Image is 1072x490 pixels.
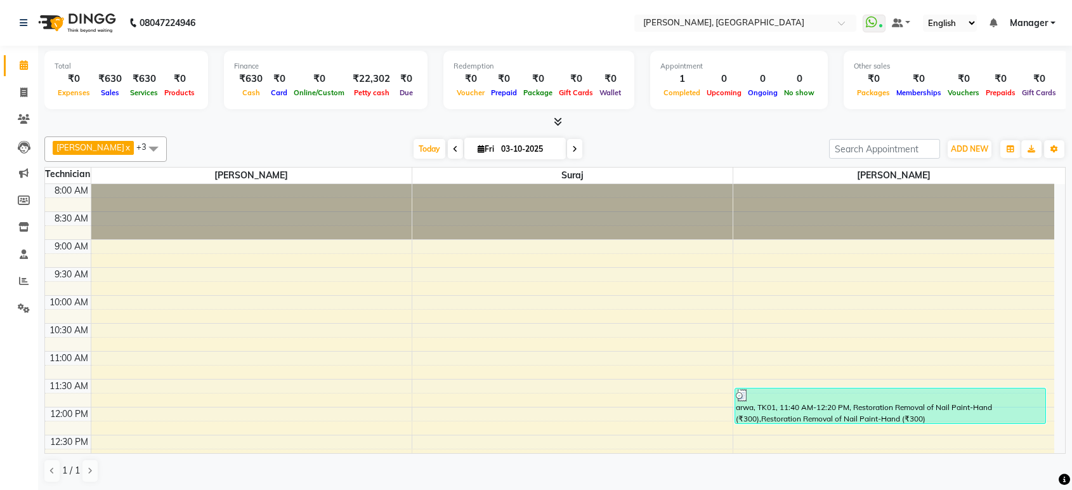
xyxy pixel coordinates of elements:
[488,72,520,86] div: ₹0
[733,168,1054,183] span: [PERSON_NAME]
[1019,72,1059,86] div: ₹0
[660,72,703,86] div: 1
[55,72,93,86] div: ₹0
[520,72,556,86] div: ₹0
[497,140,561,159] input: 2025-10-03
[703,72,745,86] div: 0
[829,139,940,159] input: Search Appointment
[781,88,818,97] span: No show
[983,88,1019,97] span: Prepaids
[268,88,291,97] span: Card
[1010,17,1048,30] span: Manager
[745,72,781,86] div: 0
[951,144,988,154] span: ADD NEW
[127,72,161,86] div: ₹630
[412,168,733,183] span: Suraj
[47,380,91,393] div: 11:30 AM
[98,88,122,97] span: Sales
[136,142,156,152] span: +3
[62,464,80,477] span: 1 / 1
[520,88,556,97] span: Package
[239,88,263,97] span: Cash
[454,61,624,72] div: Redemption
[348,72,395,86] div: ₹22,302
[56,142,124,152] span: [PERSON_NAME]
[660,88,703,97] span: Completed
[234,61,417,72] div: Finance
[93,72,127,86] div: ₹630
[854,88,893,97] span: Packages
[291,72,348,86] div: ₹0
[52,268,91,281] div: 9:30 AM
[596,88,624,97] span: Wallet
[745,88,781,97] span: Ongoing
[1019,88,1059,97] span: Gift Cards
[983,72,1019,86] div: ₹0
[454,88,488,97] span: Voucher
[488,88,520,97] span: Prepaid
[735,388,1045,423] div: arwa, TK01, 11:40 AM-12:20 PM, Restoration Removal of Nail Paint-Hand (₹300),Restoration Removal ...
[893,72,945,86] div: ₹0
[47,324,91,337] div: 10:30 AM
[161,88,198,97] span: Products
[52,184,91,197] div: 8:00 AM
[945,72,983,86] div: ₹0
[556,88,596,97] span: Gift Cards
[48,407,91,421] div: 12:00 PM
[47,352,91,365] div: 11:00 AM
[414,139,445,159] span: Today
[48,435,91,449] div: 12:30 PM
[161,72,198,86] div: ₹0
[234,72,268,86] div: ₹630
[32,5,119,41] img: logo
[596,72,624,86] div: ₹0
[660,61,818,72] div: Appointment
[556,72,596,86] div: ₹0
[351,88,393,97] span: Petty cash
[396,88,416,97] span: Due
[140,5,195,41] b: 08047224946
[127,88,161,97] span: Services
[91,168,412,183] span: [PERSON_NAME]
[55,61,198,72] div: Total
[45,168,91,181] div: Technician
[55,88,93,97] span: Expenses
[124,142,130,152] a: x
[948,140,991,158] button: ADD NEW
[945,88,983,97] span: Vouchers
[454,72,488,86] div: ₹0
[703,88,745,97] span: Upcoming
[781,72,818,86] div: 0
[291,88,348,97] span: Online/Custom
[268,72,291,86] div: ₹0
[47,296,91,309] div: 10:00 AM
[854,72,893,86] div: ₹0
[474,144,497,154] span: Fri
[395,72,417,86] div: ₹0
[52,212,91,225] div: 8:30 AM
[854,61,1059,72] div: Other sales
[893,88,945,97] span: Memberships
[52,240,91,253] div: 9:00 AM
